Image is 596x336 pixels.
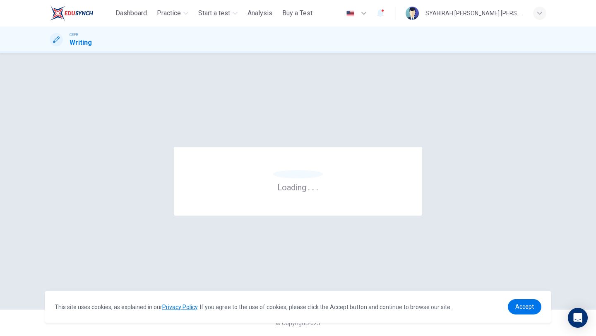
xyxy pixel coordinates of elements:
span: CEFR [70,32,78,38]
span: Buy a Test [282,8,312,18]
div: SYAHIRAH [PERSON_NAME] [PERSON_NAME] KPM-Guru [425,8,523,18]
button: Dashboard [112,6,150,21]
h6: Loading [277,182,319,192]
button: Practice [154,6,192,21]
span: Accept [515,303,534,310]
a: Privacy Policy [162,304,197,310]
a: dismiss cookie message [508,299,541,314]
h6: . [308,180,310,193]
span: Start a test [198,8,230,18]
span: Analysis [248,8,272,18]
img: Profile picture [406,7,419,20]
div: cookieconsent [45,291,551,323]
button: Start a test [195,6,241,21]
span: Practice [157,8,181,18]
button: Analysis [244,6,276,21]
a: ELTC logo [50,5,112,22]
span: Dashboard [115,8,147,18]
span: This site uses cookies, as explained in our . If you agree to the use of cookies, please click th... [55,304,452,310]
h6: . [316,180,319,193]
h1: Writing [70,38,92,48]
span: © Copyright 2025 [276,320,320,326]
button: Buy a Test [279,6,316,21]
img: en [345,10,356,17]
h6: . [312,180,315,193]
div: Open Intercom Messenger [568,308,588,328]
img: ELTC logo [50,5,93,22]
